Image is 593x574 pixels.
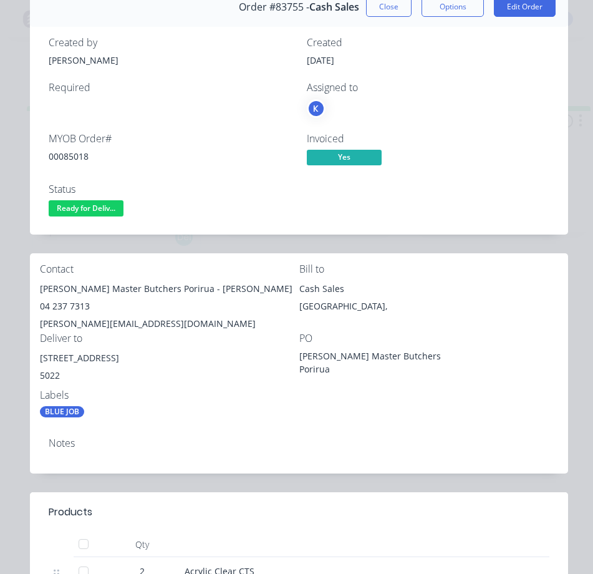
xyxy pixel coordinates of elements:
div: [PERSON_NAME] Master Butchers Porirua - [PERSON_NAME] [40,280,299,298]
button: K [307,99,325,118]
div: Products [49,505,92,520]
div: Deliver to [40,333,299,344]
div: MYOB Order # [49,133,292,145]
div: BLUE JOB [40,406,84,417]
div: Labels [40,389,299,401]
span: Ready for Deliv... [49,200,123,216]
div: Cash Sales [299,280,559,298]
div: [PERSON_NAME] Master Butchers Porirua - [PERSON_NAME]04 237 7313[PERSON_NAME][EMAIL_ADDRESS][DOMA... [40,280,299,333]
div: [PERSON_NAME] [49,54,292,67]
span: Yes [307,150,382,165]
div: Qty [105,532,180,557]
div: Contact [40,263,299,275]
div: [STREET_ADDRESS] [40,349,299,367]
div: 5022 [40,367,299,384]
span: [DATE] [307,54,334,66]
button: Ready for Deliv... [49,200,123,219]
div: [STREET_ADDRESS]5022 [40,349,299,389]
div: [GEOGRAPHIC_DATA], [299,298,559,315]
div: Bill to [299,263,559,275]
div: PO [299,333,559,344]
div: Cash Sales[GEOGRAPHIC_DATA], [299,280,559,320]
span: Order #83755 - [239,1,309,13]
span: Cash Sales [309,1,359,13]
div: Invoiced [307,133,550,145]
div: 04 237 7313 [40,298,299,315]
div: 00085018 [49,150,292,163]
div: Created [307,37,550,49]
div: [PERSON_NAME][EMAIL_ADDRESS][DOMAIN_NAME] [40,315,299,333]
div: Created by [49,37,292,49]
div: Notes [49,437,549,449]
div: Status [49,183,292,195]
div: [PERSON_NAME] Master Butchers Porirua [299,349,455,376]
div: Required [49,82,292,94]
div: Assigned to [307,82,550,94]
